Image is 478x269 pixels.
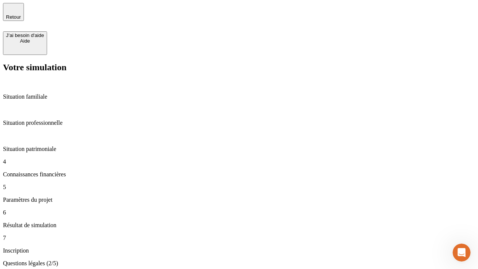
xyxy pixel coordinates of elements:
[3,247,475,254] p: Inscription
[3,209,475,216] p: 6
[3,93,475,100] p: Situation familiale
[6,14,21,20] span: Retour
[3,171,475,178] p: Connaissances financières
[3,197,475,203] p: Paramètres du projet
[453,244,471,262] iframe: Intercom live chat
[3,62,475,72] h2: Votre simulation
[3,184,475,191] p: 5
[3,31,47,55] button: J’ai besoin d'aideAide
[3,120,475,126] p: Situation professionnelle
[3,235,475,241] p: 7
[3,146,475,152] p: Situation patrimoniale
[3,3,24,21] button: Retour
[3,260,475,267] p: Questions légales (2/5)
[6,33,44,38] div: J’ai besoin d'aide
[3,158,475,165] p: 4
[6,38,44,44] div: Aide
[3,222,475,229] p: Résultat de simulation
